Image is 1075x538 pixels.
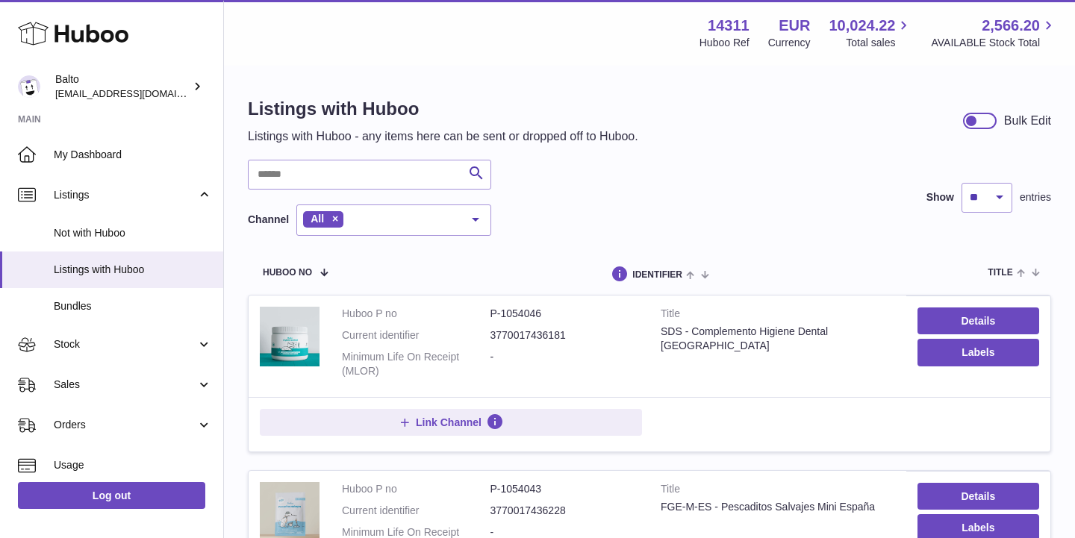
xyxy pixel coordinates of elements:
[18,482,205,509] a: Log out
[260,409,642,436] button: Link Channel
[490,307,639,321] dd: P-1054046
[632,270,682,280] span: identifier
[342,482,490,496] dt: Huboo P no
[490,504,639,518] dd: 3770017436228
[917,339,1039,366] button: Labels
[248,213,289,227] label: Channel
[917,307,1039,334] a: Details
[54,226,212,240] span: Not with Huboo
[54,378,196,392] span: Sales
[926,190,954,204] label: Show
[54,458,212,472] span: Usage
[342,307,490,321] dt: Huboo P no
[342,350,490,378] dt: Minimum Life On Receipt (MLOR)
[54,148,212,162] span: My Dashboard
[490,350,639,378] dd: -
[846,36,912,50] span: Total sales
[342,504,490,518] dt: Current identifier
[54,299,212,313] span: Bundles
[54,188,196,202] span: Listings
[982,16,1040,36] span: 2,566.20
[661,325,895,353] div: SDS - Complemento Higiene Dental [GEOGRAPHIC_DATA]
[931,16,1057,50] a: 2,566.20 AVAILABLE Stock Total
[54,263,212,277] span: Listings with Huboo
[661,307,895,325] strong: Title
[1004,113,1051,129] div: Bulk Edit
[260,307,320,366] img: SDS - Complemento Higiene Dental España
[55,87,219,99] span: [EMAIL_ADDRESS][DOMAIN_NAME]
[829,16,895,36] span: 10,024.22
[490,482,639,496] dd: P-1054043
[661,500,895,514] div: FGE-M-ES - Pescaditos Salvajes Mini España
[55,72,190,101] div: Balto
[917,483,1039,510] a: Details
[768,36,811,50] div: Currency
[248,128,638,145] p: Listings with Huboo - any items here can be sent or dropped off to Huboo.
[931,36,1057,50] span: AVAILABLE Stock Total
[416,416,482,429] span: Link Channel
[661,482,895,500] strong: Title
[699,36,750,50] div: Huboo Ref
[311,213,324,225] span: All
[1020,190,1051,204] span: entries
[248,97,638,121] h1: Listings with Huboo
[54,337,196,351] span: Stock
[988,268,1012,278] span: title
[54,418,196,432] span: Orders
[779,16,810,36] strong: EUR
[829,16,912,50] a: 10,024.22 Total sales
[342,328,490,342] dt: Current identifier
[490,328,639,342] dd: 3770017436181
[263,268,312,278] span: Huboo no
[708,16,750,36] strong: 14311
[18,75,40,98] img: ops@balto.fr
